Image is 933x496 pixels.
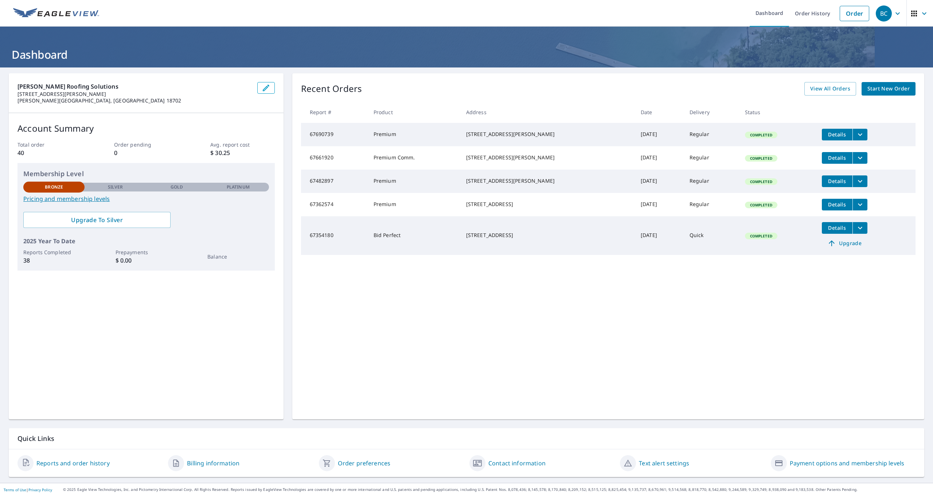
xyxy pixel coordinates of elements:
a: Start New Order [862,82,916,96]
p: Membership Level [23,169,269,179]
button: detailsBtn-67482897 [822,175,852,187]
a: View All Orders [804,82,856,96]
span: View All Orders [810,84,850,93]
td: 67354180 [301,216,368,255]
td: 67690739 [301,123,368,146]
td: Regular [684,146,739,170]
div: [STREET_ADDRESS][PERSON_NAME] [466,131,629,138]
th: Status [739,101,816,123]
p: Order pending [114,141,178,148]
td: [DATE] [635,170,684,193]
p: Account Summary [17,122,275,135]
h1: Dashboard [9,47,924,62]
td: [DATE] [635,193,684,216]
p: Platinum [227,184,250,190]
a: Upgrade [822,237,867,249]
th: Delivery [684,101,739,123]
a: Text alert settings [639,459,689,468]
td: [DATE] [635,123,684,146]
button: filesDropdownBtn-67661920 [852,152,867,164]
p: 0 [114,148,178,157]
a: Pricing and membership levels [23,194,269,203]
a: Contact information [488,459,546,468]
span: Completed [746,202,777,208]
span: Completed [746,156,777,161]
div: [STREET_ADDRESS] [466,232,629,239]
td: Regular [684,193,739,216]
p: [PERSON_NAME] Roofing Solutions [17,82,251,91]
span: Upgrade [826,239,863,248]
a: Terms of Use [4,487,26,492]
p: Quick Links [17,434,916,443]
p: | [4,488,52,492]
a: Order [840,6,869,21]
div: [STREET_ADDRESS] [466,201,629,208]
p: 38 [23,256,85,265]
div: BC [876,5,892,22]
th: Product [368,101,460,123]
a: Payment options and membership levels [790,459,905,468]
button: filesDropdownBtn-67354180 [852,222,867,234]
p: 40 [17,148,82,157]
span: Start New Order [867,84,910,93]
td: 67482897 [301,170,368,193]
td: Regular [684,123,739,146]
a: Order preferences [338,459,391,468]
td: Premium Comm. [368,146,460,170]
th: Address [460,101,635,123]
button: filesDropdownBtn-67482897 [852,175,867,187]
span: Completed [746,233,777,239]
a: Reports and order history [36,459,110,468]
a: Privacy Policy [28,487,52,492]
p: Prepayments [116,248,177,256]
p: Bronze [45,184,63,190]
p: Silver [108,184,123,190]
span: Upgrade To Silver [29,216,165,224]
div: [STREET_ADDRESS][PERSON_NAME] [466,177,629,185]
td: Regular [684,170,739,193]
td: Premium [368,170,460,193]
th: Date [635,101,684,123]
span: Details [826,131,848,138]
p: Balance [207,253,269,260]
button: detailsBtn-67362574 [822,199,852,210]
td: [DATE] [635,146,684,170]
td: [DATE] [635,216,684,255]
div: [STREET_ADDRESS][PERSON_NAME] [466,154,629,161]
span: Details [826,201,848,208]
span: Details [826,224,848,231]
p: Recent Orders [301,82,362,96]
p: Avg. report cost [210,141,274,148]
button: filesDropdownBtn-67362574 [852,199,867,210]
th: Report # [301,101,368,123]
p: $ 30.25 [210,148,274,157]
td: Premium [368,193,460,216]
span: Completed [746,132,777,137]
p: Total order [17,141,82,148]
p: 2025 Year To Date [23,237,269,245]
p: © 2025 Eagle View Technologies, Inc. and Pictometry International Corp. All Rights Reserved. Repo... [63,487,929,492]
span: Completed [746,179,777,184]
td: Bid Perfect [368,216,460,255]
a: Upgrade To Silver [23,212,171,228]
a: Billing information [187,459,239,468]
td: Quick [684,216,739,255]
span: Details [826,154,848,161]
p: [STREET_ADDRESS][PERSON_NAME] [17,91,251,97]
p: $ 0.00 [116,256,177,265]
button: filesDropdownBtn-67690739 [852,129,867,140]
button: detailsBtn-67690739 [822,129,852,140]
button: detailsBtn-67354180 [822,222,852,234]
p: Reports Completed [23,248,85,256]
img: EV Logo [13,8,99,19]
td: 67362574 [301,193,368,216]
button: detailsBtn-67661920 [822,152,852,164]
span: Details [826,178,848,185]
td: Premium [368,123,460,146]
td: 67661920 [301,146,368,170]
p: [PERSON_NAME][GEOGRAPHIC_DATA], [GEOGRAPHIC_DATA] 18702 [17,97,251,104]
p: Gold [171,184,183,190]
